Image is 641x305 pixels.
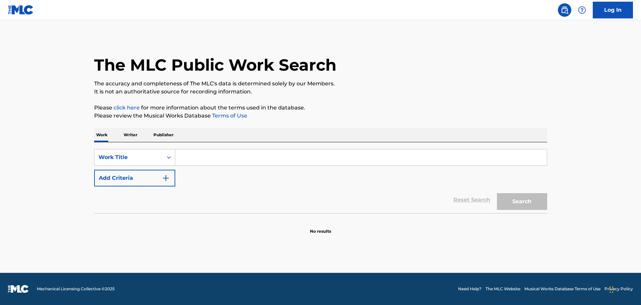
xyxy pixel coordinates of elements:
[524,286,600,292] a: Musical Works Database Terms of Use
[610,280,614,300] div: Drag
[94,112,547,120] p: Please review the Musical Works Database
[37,286,115,292] span: Mechanical Licensing Collective © 2025
[114,104,140,111] a: click here
[604,286,633,292] a: Privacy Policy
[94,80,547,88] p: The accuracy and completeness of The MLC's data is determined solely by our Members.
[458,286,482,292] a: Need Help?
[94,55,336,75] h1: The MLC Public Work Search
[8,285,29,293] img: logo
[99,153,159,161] div: Work Title
[575,3,589,17] div: Help
[8,5,34,15] img: MLC Logo
[593,2,633,18] a: Log In
[162,174,170,182] img: 9d2ae6d4665cec9f34b9.svg
[94,149,547,213] form: Search Form
[578,6,586,14] img: help
[310,220,331,234] p: No results
[558,3,571,17] a: Public Search
[94,104,547,112] p: Please for more information about the terms used in the database.
[94,128,110,142] p: Work
[94,170,175,186] button: Add Criteria
[561,6,569,14] img: search
[94,88,547,96] p: It is not an authoritative source for recording information.
[486,286,520,292] a: The MLC Website
[607,273,641,305] iframe: Chat Widget
[122,128,139,142] p: Writer
[151,128,176,142] p: Publisher
[211,112,247,119] a: Terms of Use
